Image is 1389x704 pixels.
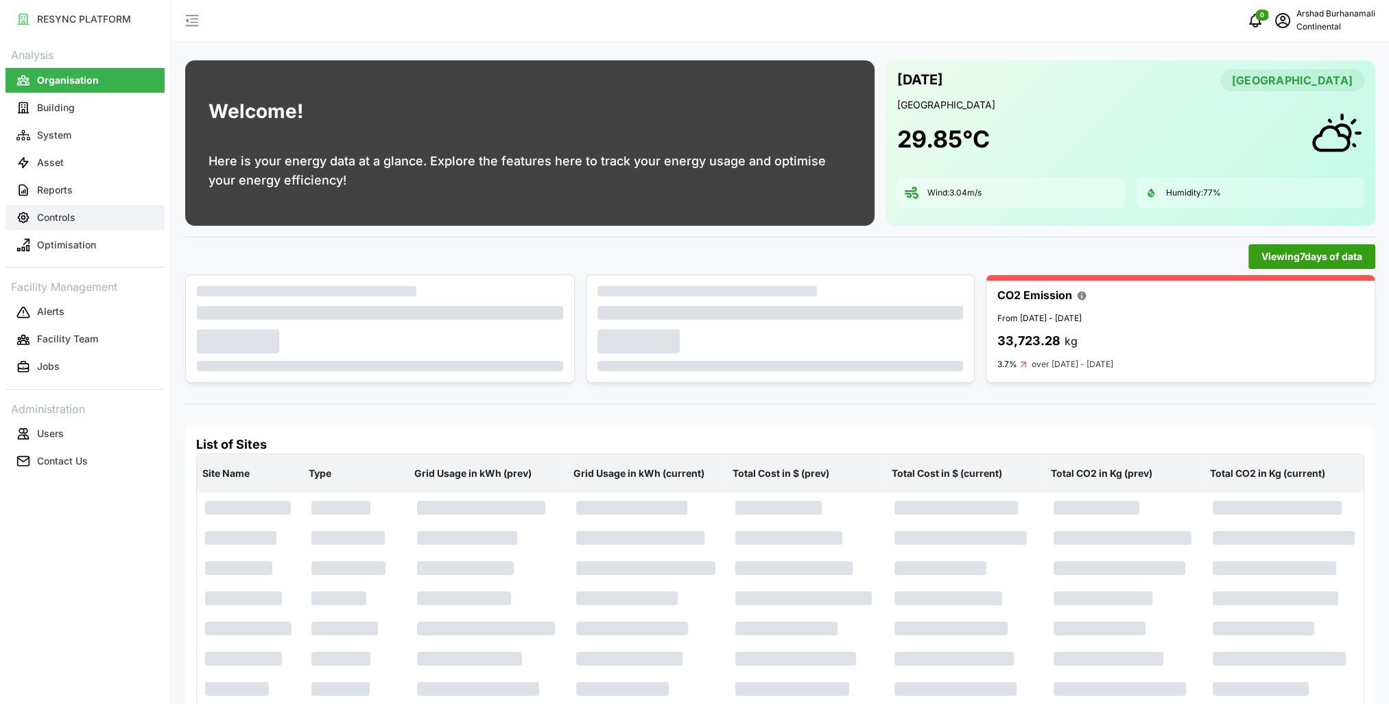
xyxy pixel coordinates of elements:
a: Optimisation [5,231,165,259]
p: Reports [37,183,73,197]
a: RESYNC PLATFORM [5,5,165,33]
button: System [5,123,165,148]
a: Controls [5,204,165,231]
button: Viewing7days of data [1248,244,1375,269]
a: Contact Us [5,447,165,475]
button: Jobs [5,355,165,379]
p: CO2 Emission [997,287,1072,304]
p: Jobs [37,360,60,373]
p: [GEOGRAPHIC_DATA] [897,98,1364,112]
p: 3.7% [997,359,1017,370]
button: Optimisation [5,233,165,257]
p: Site Name [200,456,300,491]
button: Controls [5,205,165,230]
p: Facility Management [5,276,165,296]
button: notifications [1242,7,1269,34]
p: Optimisation [37,238,96,252]
p: From [DATE] - [DATE] [997,312,1364,325]
a: Building [5,94,165,121]
p: Type [306,456,407,491]
a: Asset [5,149,165,176]
button: Asset [5,150,165,175]
button: schedule [1269,7,1296,34]
p: System [37,128,71,142]
button: Alerts [5,300,165,325]
p: Facility Team [37,332,98,346]
a: Jobs [5,353,165,381]
a: Reports [5,176,165,204]
p: Here is your energy data at a glance. Explore the features here to track your energy usage and op... [209,152,851,190]
a: Facility Team [5,326,165,353]
p: Total Cost in $ (current) [889,456,1043,491]
h4: List of Sites [196,436,1364,454]
button: Reports [5,178,165,202]
h1: 29.85 °C [897,124,989,154]
p: Total CO2 in Kg (current) [1207,456,1361,491]
p: over [DATE] - [DATE] [1032,358,1113,371]
button: Contact Us [5,449,165,473]
a: System [5,121,165,149]
h1: Welcome! [209,97,303,126]
p: Continental [1296,21,1375,34]
p: 33,723.28 [997,331,1060,351]
p: Alerts [37,305,64,318]
p: [DATE] [897,69,942,91]
button: Organisation [5,68,165,93]
p: Organisation [37,73,99,87]
p: Contact Us [37,454,88,468]
p: kg [1065,333,1078,350]
button: RESYNC PLATFORM [5,7,165,32]
p: Total Cost in $ (prev) [730,456,883,491]
p: Building [37,101,75,115]
button: Users [5,421,165,446]
p: Total CO2 in Kg (prev) [1048,456,1202,491]
p: Grid Usage in kWh (current) [571,456,724,491]
a: Users [5,420,165,447]
p: Controls [37,211,75,224]
p: Humidity: 77 % [1166,187,1221,199]
span: 0 [1260,10,1264,20]
button: Facility Team [5,327,165,352]
p: RESYNC PLATFORM [37,12,131,26]
span: Viewing 7 days of data [1261,245,1362,268]
p: Users [37,427,64,441]
p: Wind: 3.04 m/s [927,187,981,199]
p: Administration [5,398,165,418]
button: Building [5,95,165,120]
p: Asset [37,156,64,169]
a: Organisation [5,67,165,94]
p: Analysis [5,44,165,64]
p: Grid Usage in kWh (prev) [412,456,565,491]
a: Alerts [5,298,165,326]
p: Arshad Burhanamali [1296,8,1375,21]
span: [GEOGRAPHIC_DATA] [1232,70,1353,91]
